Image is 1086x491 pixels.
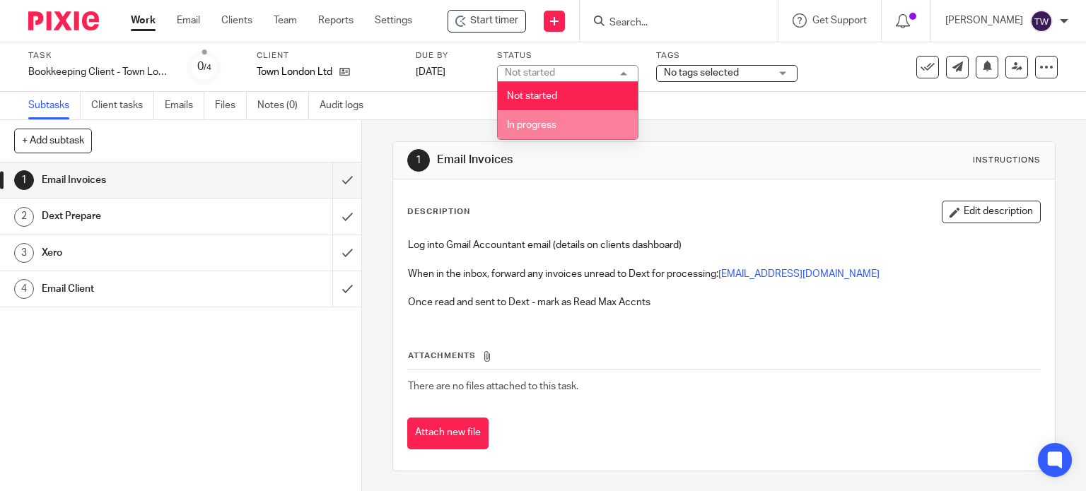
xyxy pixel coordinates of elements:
[437,153,754,167] h1: Email Invoices
[42,170,226,191] h1: Email Invoices
[204,64,211,71] small: /4
[320,92,374,119] a: Audit logs
[215,92,247,119] a: Files
[131,13,156,28] a: Work
[375,13,412,28] a: Settings
[497,50,638,61] label: Status
[14,207,34,227] div: 2
[42,206,226,227] h1: Dext Prepare
[274,13,297,28] a: Team
[257,50,398,61] label: Client
[664,68,739,78] span: No tags selected
[470,13,518,28] span: Start timer
[448,10,526,32] div: Town London Ltd - Bookkeeping Client - Town London Ltd
[942,201,1041,223] button: Edit description
[608,17,735,30] input: Search
[28,92,81,119] a: Subtasks
[257,65,332,79] p: Town London Ltd
[407,206,470,218] p: Description
[165,92,204,119] a: Emails
[14,279,34,299] div: 4
[416,67,445,77] span: [DATE]
[505,68,555,78] div: Not started
[408,267,1041,281] p: When in the inbox, forward any invoices unread to Dext for processing:
[408,295,1041,309] p: Once read and sent to Dext - mark as Read Max Accnts
[408,352,476,360] span: Attachments
[318,13,354,28] a: Reports
[407,418,489,449] button: Attach new file
[14,243,34,263] div: 3
[28,11,99,30] img: Pixie
[14,129,92,153] button: + Add subtask
[257,92,309,119] a: Notes (0)
[407,149,430,172] div: 1
[507,120,556,130] span: In progress
[42,242,226,264] h1: Xero
[656,50,798,61] label: Tags
[197,59,211,75] div: 0
[408,238,1041,252] p: Log into Gmail Accountant email (details on clients dashboard)
[91,92,154,119] a: Client tasks
[973,155,1041,166] div: Instructions
[507,91,557,101] span: Not started
[177,13,200,28] a: Email
[812,16,867,25] span: Get Support
[1030,10,1053,32] img: svg%3E
[28,65,170,79] div: Bookkeeping Client - Town London Ltd
[408,381,578,391] span: There are no files attached to this task.
[221,13,252,28] a: Clients
[718,269,880,279] a: [EMAIL_ADDRESS][DOMAIN_NAME]
[28,50,170,61] label: Task
[42,278,226,300] h1: Email Client
[945,13,1023,28] p: [PERSON_NAME]
[416,50,479,61] label: Due by
[14,170,34,190] div: 1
